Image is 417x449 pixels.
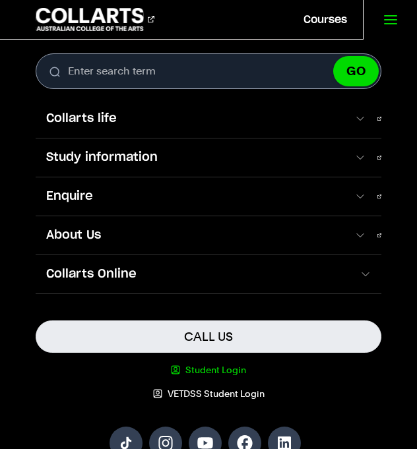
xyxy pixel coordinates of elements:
[36,266,359,283] span: Collarts Online
[36,320,382,353] a: Call Us
[36,227,354,244] span: About Us
[36,53,382,89] input: Enter search term
[36,8,155,31] div: Go to homepage
[36,216,382,254] a: About Us
[36,110,354,127] span: Collarts life
[333,56,379,86] button: GO
[36,149,354,166] span: Study information
[36,138,382,177] a: Study information
[36,188,354,205] span: Enquire
[36,363,382,376] a: Student Login
[36,100,382,138] a: Collarts life
[36,53,382,89] form: Search
[36,255,382,293] a: Collarts Online
[36,387,382,400] a: VETDSS Student Login
[36,177,382,216] a: Enquire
